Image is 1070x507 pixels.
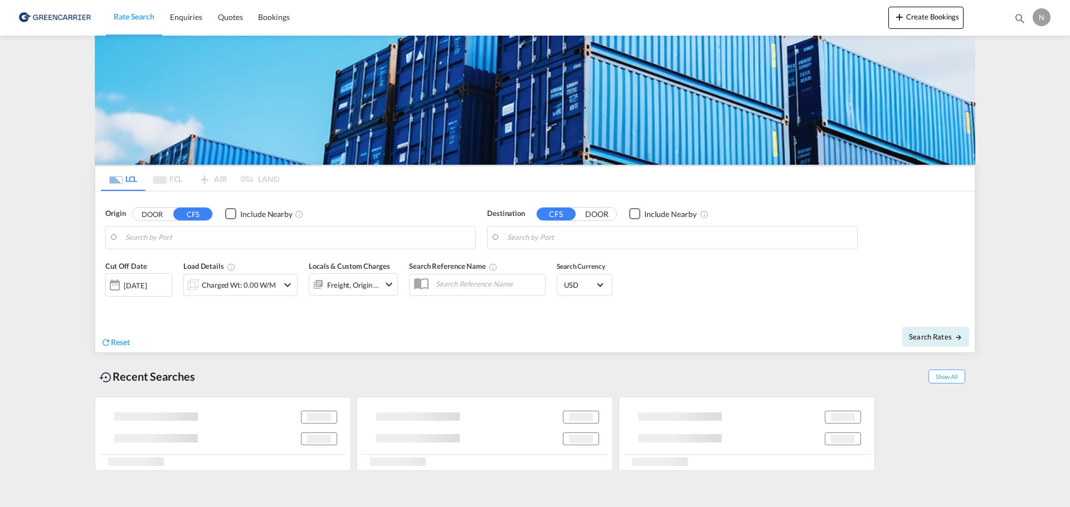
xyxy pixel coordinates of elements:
[902,327,969,347] button: Search Ratesicon-arrow-right
[487,208,525,219] span: Destination
[295,210,304,219] md-icon: Unchecked: Ignores neighbouring ports when fetching rates.Checked : Includes neighbouring ports w...
[95,36,975,165] img: GreenCarrierFCL_LCL.png
[218,12,242,22] span: Quotes
[173,208,212,220] button: CFS
[309,262,390,270] span: Locals & Custom Charges
[537,208,576,220] button: CFS
[227,263,236,272] md-icon: Chargeable Weight
[909,332,962,341] span: Search Rates
[133,208,172,220] button: DOOR
[105,273,172,297] div: [DATE]
[105,208,125,219] span: Origin
[564,280,595,290] span: USD
[409,262,498,270] span: Search Reference Name
[99,371,113,384] md-icon: icon-backup-restore
[955,333,962,341] md-icon: icon-arrow-right
[888,7,964,29] button: icon-plus 400-fgCreate Bookings
[101,337,111,347] md-icon: icon-refresh
[240,209,293,220] div: Include Nearby
[1014,12,1026,29] div: icon-magnify
[183,262,236,270] span: Load Details
[1014,12,1026,24] md-icon: icon-magnify
[1033,8,1050,26] div: N
[309,273,398,296] div: Freight Origin Destinationicon-chevron-down
[111,337,130,347] span: Reset
[281,278,294,292] md-icon: icon-chevron-down
[125,229,470,246] input: Search by Port
[430,275,545,292] input: Search Reference Name
[893,10,906,23] md-icon: icon-plus 400-fg
[105,262,147,270] span: Cut Off Date
[382,278,396,291] md-icon: icon-chevron-down
[489,263,498,272] md-icon: Your search will be saved by the below given name
[557,262,605,270] span: Search Currency
[700,210,709,219] md-icon: Unchecked: Ignores neighbouring ports when fetching rates.Checked : Includes neighbouring ports w...
[95,191,975,352] div: Origin DOOR CFS Checkbox No InkUnchecked: Ignores neighbouring ports when fetching rates.Checked ...
[563,277,606,293] md-select: Select Currency: $ USDUnited States Dollar
[507,229,852,246] input: Search by Port
[202,277,276,293] div: Charged Wt: 0.00 W/M
[644,209,697,220] div: Include Nearby
[114,12,154,21] span: Rate Search
[577,208,616,220] button: DOOR
[101,166,145,191] md-tab-item: LCL
[183,274,298,296] div: Charged Wt: 0.00 W/Micon-chevron-down
[17,5,92,30] img: b0b18ec08afe11efb1d4932555f5f09d.png
[101,166,279,191] md-pagination-wrapper: Use the left and right arrow keys to navigate between tabs
[258,12,289,22] span: Bookings
[95,364,200,389] div: Recent Searches
[101,337,130,349] div: icon-refreshReset
[629,208,697,220] md-checkbox: Checkbox No Ink
[124,280,147,291] div: [DATE]
[170,12,202,22] span: Enquiries
[327,277,380,293] div: Freight Origin Destination
[105,296,114,311] md-datepicker: Select
[225,208,293,220] md-checkbox: Checkbox No Ink
[928,370,965,383] span: Show All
